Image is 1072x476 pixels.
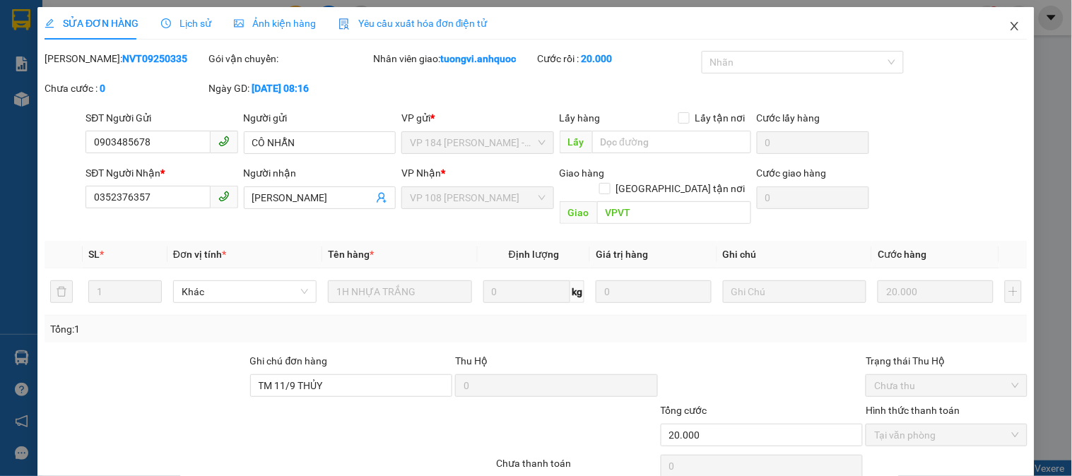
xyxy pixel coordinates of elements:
[45,81,206,96] div: Chưa cước :
[757,167,827,179] label: Cước giao hàng
[570,280,584,303] span: kg
[455,355,488,367] span: Thu Hộ
[338,18,488,29] span: Yêu cầu xuất hóa đơn điện tử
[45,51,206,66] div: [PERSON_NAME]:
[173,249,226,260] span: Đơn vị tính
[560,201,597,224] span: Giao
[1009,20,1020,32] span: close
[376,192,387,203] span: user-add
[234,18,244,28] span: picture
[581,53,612,64] b: 20.000
[537,51,698,66] div: Cước rồi :
[209,51,370,66] div: Gói vận chuyển:
[86,165,237,181] div: SĐT Người Nhận
[250,355,328,367] label: Ghi chú đơn hàng
[244,165,396,181] div: Người nhận
[611,181,751,196] span: [GEOGRAPHIC_DATA] tận nơi
[182,281,308,302] span: Khác
[592,131,751,153] input: Dọc đường
[596,280,712,303] input: 0
[874,375,1018,396] span: Chưa thu
[122,53,187,64] b: NVT09250335
[244,110,396,126] div: Người gửi
[100,83,105,94] b: 0
[757,131,870,154] input: Cước lấy hàng
[878,249,926,260] span: Cước hàng
[597,201,751,224] input: Dọc đường
[252,83,310,94] b: [DATE] 08:16
[88,249,100,260] span: SL
[410,187,545,208] span: VP 108 Lê Hồng Phong - Vũng Tàu
[161,18,211,29] span: Lịch sử
[874,424,1018,446] span: Tại văn phòng
[410,132,545,153] span: VP 184 Nguyễn Văn Trỗi - HCM
[45,18,139,29] span: SỬA ĐƠN HÀNG
[995,7,1035,47] button: Close
[560,131,592,153] span: Lấy
[401,167,441,179] span: VP Nhận
[560,112,601,124] span: Lấy hàng
[661,405,707,416] span: Tổng cước
[161,18,171,28] span: clock-circle
[328,280,471,303] input: VD: Bàn, Ghế
[45,18,54,28] span: edit
[717,241,872,268] th: Ghi chú
[373,51,534,66] div: Nhân viên giao:
[878,280,994,303] input: 0
[440,53,516,64] b: tuongvi.anhquoc
[50,280,73,303] button: delete
[328,249,374,260] span: Tên hàng
[250,374,453,397] input: Ghi chú đơn hàng
[86,110,237,126] div: SĐT Người Gửi
[866,405,960,416] label: Hình thức thanh toán
[209,81,370,96] div: Ngày GD:
[234,18,316,29] span: Ảnh kiện hàng
[560,167,605,179] span: Giao hàng
[338,18,350,30] img: icon
[723,280,866,303] input: Ghi Chú
[50,321,415,337] div: Tổng: 1
[757,112,820,124] label: Cước lấy hàng
[596,249,648,260] span: Giá trị hàng
[401,110,553,126] div: VP gửi
[866,353,1027,369] div: Trạng thái Thu Hộ
[218,191,230,202] span: phone
[218,136,230,147] span: phone
[690,110,751,126] span: Lấy tận nơi
[509,249,559,260] span: Định lượng
[1005,280,1022,303] button: plus
[757,186,870,209] input: Cước giao hàng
